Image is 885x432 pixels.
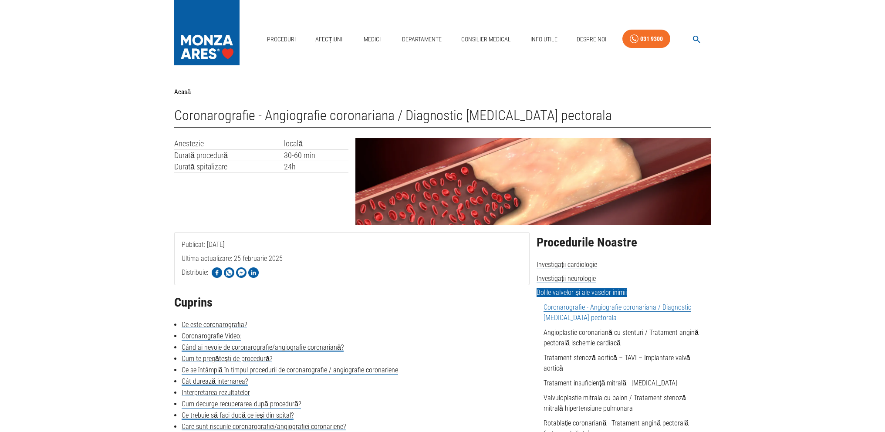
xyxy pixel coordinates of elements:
[182,388,250,397] a: Interpretarea rezultatelor
[182,240,225,283] span: Publicat: [DATE]
[355,138,711,225] img: Coronarografie - Angiografie coronariana | MONZA ARES
[174,161,284,173] td: Durată spitalizare
[399,30,445,48] a: Departamente
[284,161,348,173] td: 24h
[544,303,691,322] a: Coronarografie - Angiografie coronariana / Diagnostic [MEDICAL_DATA] pectorala
[174,296,530,310] h2: Cuprins
[544,394,686,412] a: Valvuloplastie mitrala cu balon / Tratament stenoză mitrală hipertensiune pulmonara
[263,30,299,48] a: Proceduri
[622,30,670,48] a: 031 9300
[312,30,346,48] a: Afecțiuni
[236,267,247,278] img: Share on Facebook Messenger
[537,288,627,297] span: Bolile valvelor și ale vaselor inimii
[284,149,348,161] td: 30-60 min
[182,411,294,420] a: Ce trebuie să faci după ce ieși din spital?
[537,260,597,269] span: Investigații cardiologie
[182,321,247,329] a: Ce este coronarografia?
[182,343,344,352] a: Când ai nevoie de coronarografie/angiografie coronariană?
[640,34,663,44] div: 031 9300
[537,236,711,250] h2: Procedurile Noastre
[182,377,248,386] a: Cât durează internarea?
[212,267,222,278] img: Share on Facebook
[458,30,514,48] a: Consilier Medical
[527,30,561,48] a: Info Utile
[544,328,699,347] a: Angioplastie coronariană cu stenturi / Tratament angină pectorală ischemie cardiacă
[537,274,596,283] span: Investigații neurologie
[182,332,241,341] a: Coronarografie Video:
[174,108,711,128] h1: Coronarografie - Angiografie coronariana / Diagnostic [MEDICAL_DATA] pectorala
[544,379,677,387] a: Tratament insuficiență mitrală - [MEDICAL_DATA]
[174,149,284,161] td: Durată procedură
[182,400,301,408] a: Cum decurge recuperarea după procedură?
[182,354,272,363] a: Cum te pregătești de procedură?
[284,138,348,149] td: locală
[174,87,191,97] p: Acasă
[182,254,283,297] span: Ultima actualizare: 25 februarie 2025
[182,366,398,375] a: Ce se întâmplă în timpul procedurii de coronarografie / angiografie coronariene
[358,30,386,48] a: Medici
[224,267,234,278] img: Share on WhatsApp
[174,138,284,149] td: Anestezie
[248,267,259,278] img: Share on LinkedIn
[182,267,208,278] p: Distribuie:
[182,422,346,431] a: Care sunt riscurile coronarografiei/angiografiei coronariene?
[544,354,690,372] a: Tratament stenoză aortică – TAVI – Implantare valvă aortică
[573,30,610,48] a: Despre Noi
[174,87,711,97] nav: breadcrumb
